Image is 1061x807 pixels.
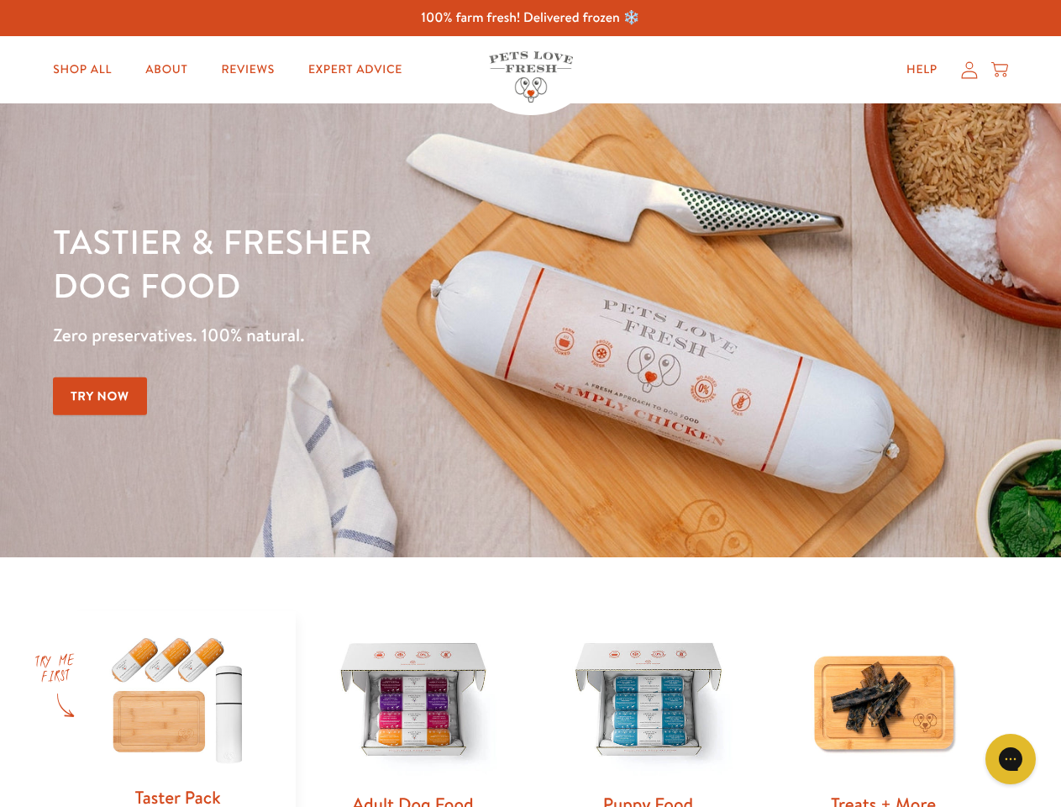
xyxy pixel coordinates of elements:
[53,320,690,351] p: Zero preservatives. 100% natural.
[39,53,125,87] a: Shop All
[489,51,573,103] img: Pets Love Fresh
[53,377,147,415] a: Try Now
[132,53,201,87] a: About
[53,219,690,307] h1: Tastier & fresher dog food
[207,53,287,87] a: Reviews
[893,53,951,87] a: Help
[977,728,1044,790] iframe: Gorgias live chat messenger
[295,53,416,87] a: Expert Advice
